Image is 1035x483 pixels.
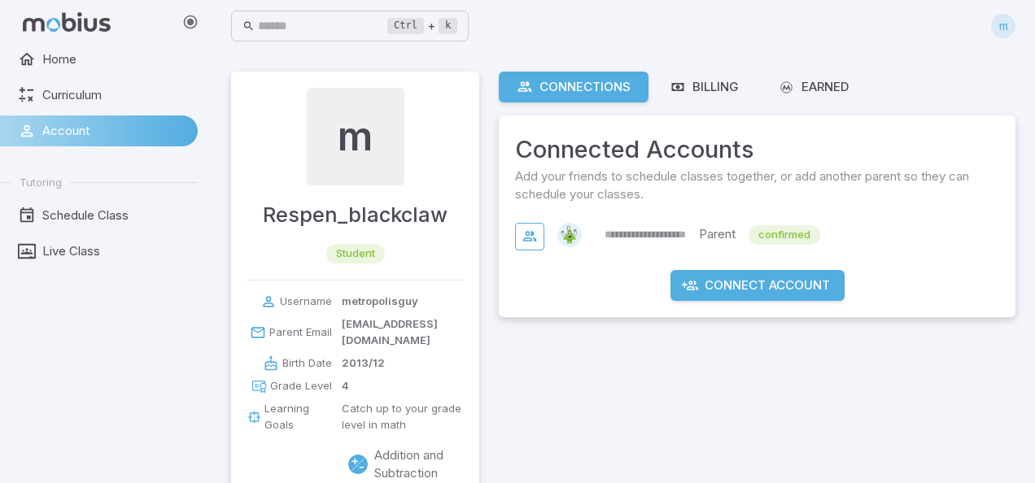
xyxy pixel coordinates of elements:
span: confirmed [749,227,820,243]
p: Learning Goals [264,401,331,433]
span: Connected Accounts [515,132,999,168]
p: Parent Email [269,324,332,341]
p: Addition and Subtraction [374,446,451,482]
button: View Connection [515,223,544,250]
div: Connections [517,78,631,96]
div: Billing [670,78,739,96]
span: Add your friends to schedule classes together, or add another parent so they can schedule your cl... [515,168,999,203]
span: student [326,246,385,262]
span: Live Class [42,242,186,260]
p: Parent [699,225,736,245]
p: [EMAIL_ADDRESS][DOMAIN_NAME] [342,316,464,349]
p: 4 [342,378,349,394]
h4: Respen_blackclaw [263,198,448,231]
p: Grade Level [270,378,332,394]
span: Curriculum [42,86,186,104]
span: Home [42,50,186,68]
p: 2013/12 [342,355,385,372]
p: metropolisguy [342,294,418,310]
span: Schedule Class [42,207,186,224]
p: Catch up to your grade level in math [342,401,464,433]
kbd: Ctrl [387,18,424,34]
img: triangle.svg [557,223,582,247]
div: m [307,88,404,185]
span: Tutoring [20,175,62,189]
div: Earned [778,78,849,96]
div: m [991,14,1015,38]
p: Birth Date [282,355,332,372]
div: + [387,16,457,36]
button: Connect Account [670,270,845,301]
div: Addition and Subtraction [348,455,368,474]
kbd: k [439,18,457,34]
span: Account [42,122,186,140]
p: Username [280,294,332,310]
